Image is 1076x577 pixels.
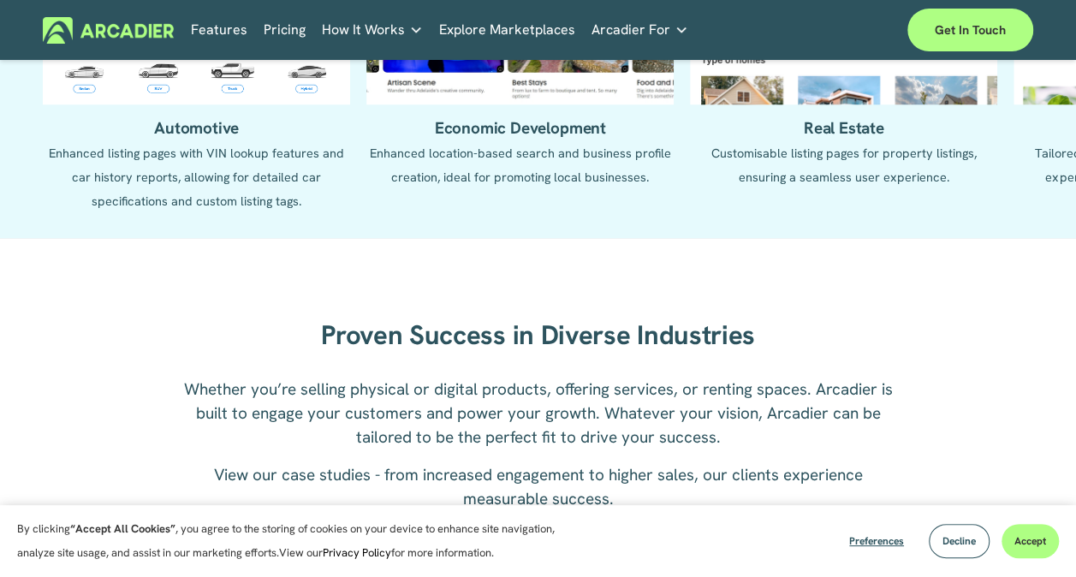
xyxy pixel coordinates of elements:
[264,16,306,43] a: Pricing
[171,378,906,449] p: Whether you’re selling physical or digital products, offering services, or renting spaces. Arcadi...
[323,545,391,560] a: Privacy Policy
[836,524,917,558] button: Preferences
[70,521,175,536] strong: “Accept All Cookies”
[990,495,1076,577] iframe: Chat Widget
[592,18,670,42] span: Arcadier For
[929,524,990,558] button: Decline
[171,463,906,511] p: View our case studies - from increased engagement to higher sales, our clients experience measura...
[849,534,904,548] span: Preferences
[592,16,688,43] a: folder dropdown
[321,318,755,352] strong: Proven Success in Diverse Industries
[322,16,423,43] a: folder dropdown
[17,517,574,565] p: By clicking , you agree to the storing of cookies on your device to enhance site navigation, anal...
[191,16,247,43] a: Features
[907,9,1033,51] a: Get in touch
[439,16,575,43] a: Explore Marketplaces
[942,534,976,548] span: Decline
[43,17,174,44] img: Arcadier
[322,18,405,42] span: How It Works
